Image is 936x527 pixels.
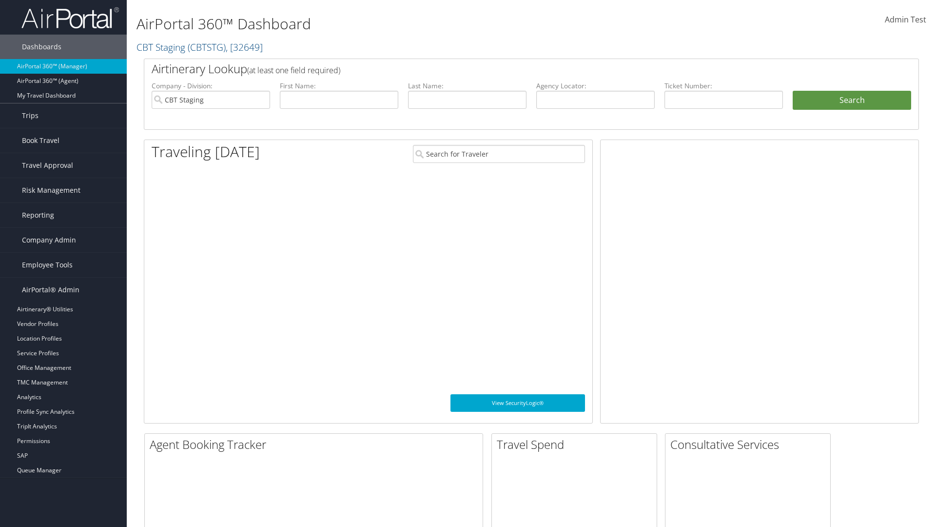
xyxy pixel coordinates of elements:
span: Reporting [22,203,54,227]
h1: AirPortal 360™ Dashboard [136,14,663,34]
span: Risk Management [22,178,80,203]
h2: Travel Spend [497,436,657,453]
span: Dashboards [22,35,61,59]
a: CBT Staging [136,41,263,54]
span: (at least one field required) [247,65,340,76]
span: Book Travel [22,128,59,153]
label: Company - Division: [152,81,270,91]
span: Employee Tools [22,253,73,277]
h2: Airtinerary Lookup [152,61,847,77]
label: First Name: [280,81,398,91]
span: Travel Approval [22,153,73,178]
img: airportal-logo.png [21,6,119,29]
span: AirPortal® Admin [22,278,79,302]
h2: Agent Booking Tracker [150,436,483,453]
span: Company Admin [22,228,76,252]
input: Search for Traveler [413,145,585,163]
span: Trips [22,103,39,128]
label: Agency Locator: [536,81,655,91]
label: Ticket Number: [664,81,783,91]
span: ( CBTSTG ) [188,41,226,54]
h2: Consultative Services [670,436,830,453]
button: Search [793,91,911,110]
label: Last Name: [408,81,526,91]
span: , [ 32649 ] [226,41,263,54]
span: Admin Test [885,14,926,25]
h1: Traveling [DATE] [152,142,260,162]
a: Admin Test [885,5,926,35]
a: View SecurityLogic® [450,394,585,412]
